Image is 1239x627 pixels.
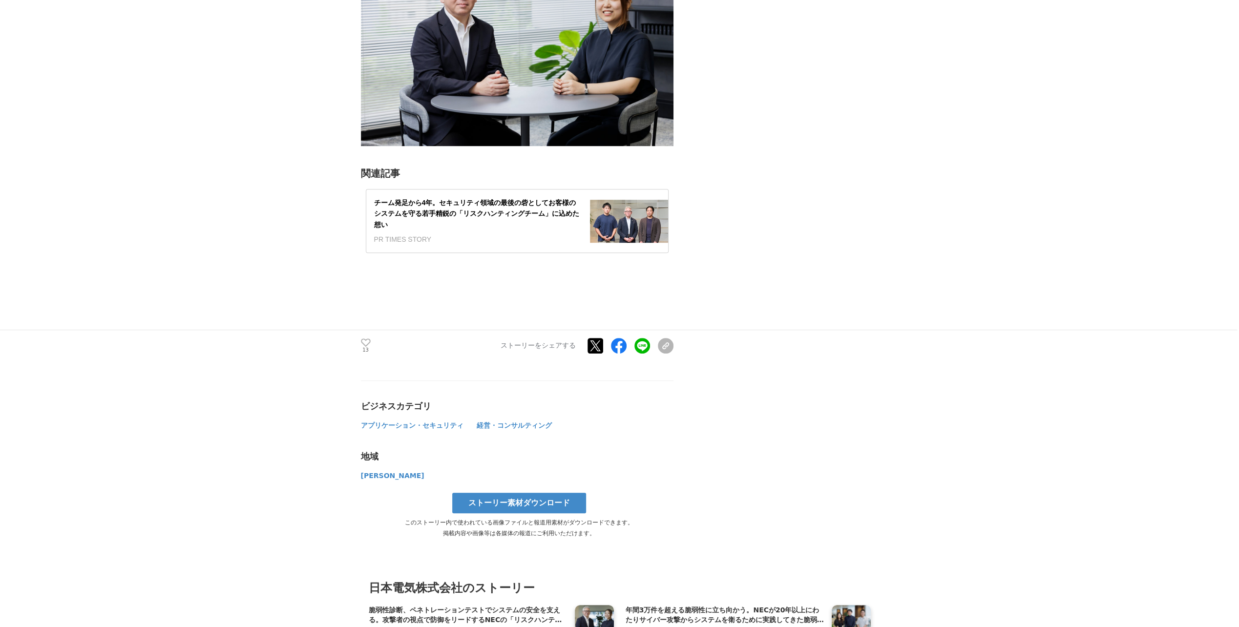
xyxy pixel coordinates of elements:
[361,451,673,462] div: 地域
[361,421,463,429] span: アプリケーション・セキュリティ
[369,605,567,625] h4: 脆弱性診断、ペネトレーションテストでシステムの安全を支える。攻撃者の視点で防御をリードするNECの「リスクハンティングチーム」
[361,474,424,479] a: [PERSON_NAME]
[374,234,582,245] div: PR TIMES STORY
[626,605,824,626] a: 年間3万件を超える脆弱性に立ち向かう。NECが20年以上にわたりサイバー攻撃からシステムを衛るために実践してきた脆弱性管理の裏側
[452,493,586,513] a: ストーリー素材ダウンロード
[369,605,567,626] a: 脆弱性診断、ペネトレーションテストでシステムの安全を支える。攻撃者の視点で防御をリードするNECの「リスクハンティングチーム」
[374,197,582,230] div: チーム発足から4年。セキュリティ領域の最後の砦としてお客様のシステムを守る若手精鋭の「リスクハンティングチーム」に込めた想い
[361,423,465,429] a: アプリケーション・セキュリティ
[361,166,673,181] h2: 関連記事
[361,517,677,539] p: このストーリー内で使われている画像ファイルと報道用素材がダウンロードできます。 掲載内容や画像等は各媒体の報道にご利用いただけます。
[369,579,871,597] h3: 日本電気株式会社のストーリー
[361,472,424,480] span: [PERSON_NAME]
[501,341,576,350] p: ストーリーをシェアする
[366,189,669,253] a: チーム発足から4年。セキュリティ領域の最後の砦としてお客様のシステムを守る若手精鋭の「リスクハンティングチーム」に込めた想いPR TIMES STORY
[477,423,552,429] a: 経営・コンサルティング
[626,605,824,625] h4: 年間3万件を超える脆弱性に立ち向かう。NECが20年以上にわたりサイバー攻撃からシステムを衛るために実践してきた脆弱性管理の裏側
[477,421,552,429] span: 経営・コンサルティング
[361,400,673,412] div: ビジネスカテゴリ
[361,348,371,353] p: 13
